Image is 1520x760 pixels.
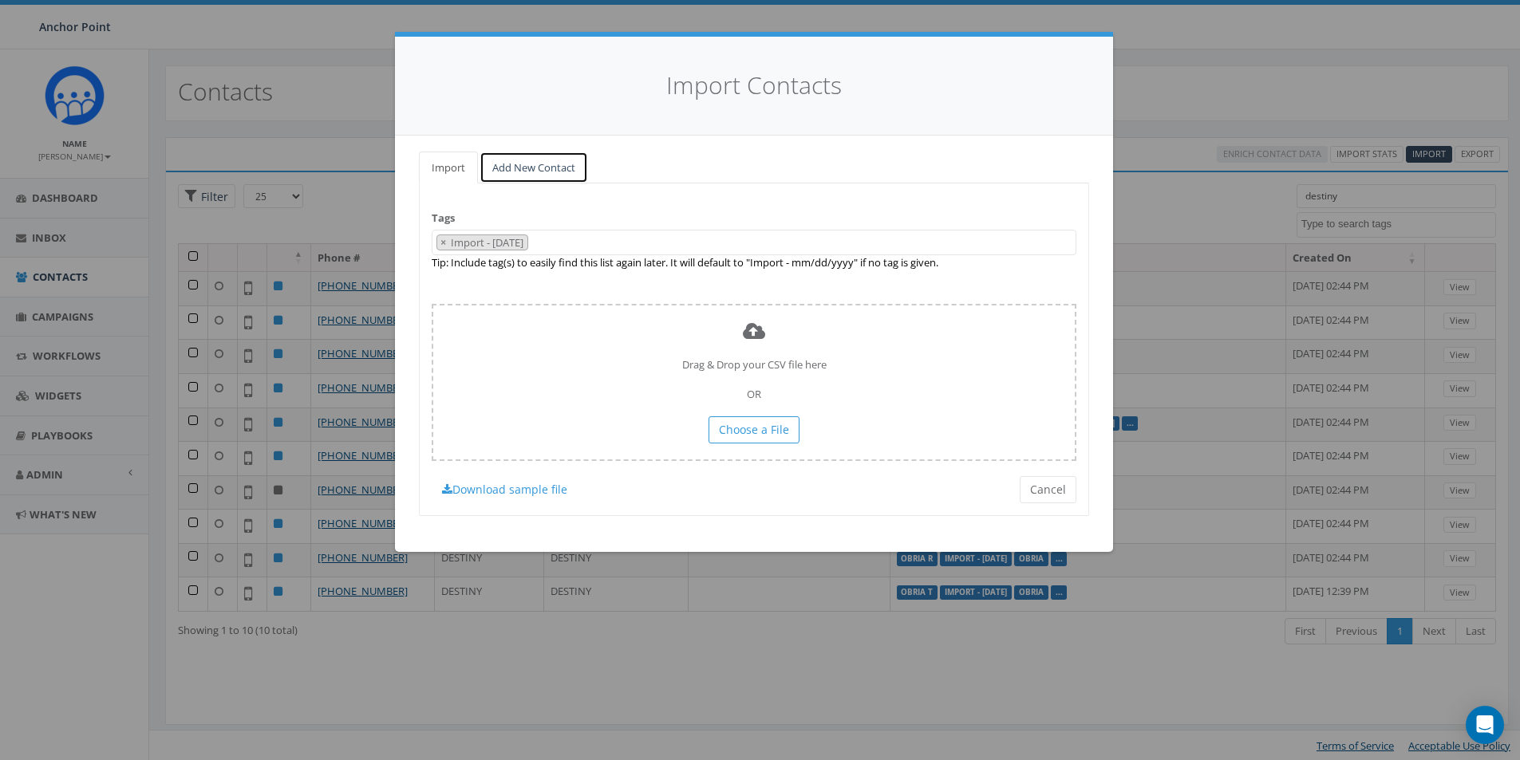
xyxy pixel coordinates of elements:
[432,255,938,270] label: Tip: Include tag(s) to easily find this list again later. It will default to "Import - mm/dd/yyyy...
[532,236,540,250] textarea: Search
[449,235,527,250] span: Import - [DATE]
[440,235,446,250] span: ×
[1466,706,1504,744] div: Open Intercom Messenger
[432,304,1076,461] div: Drag & Drop your CSV file here
[480,152,588,184] a: Add New Contact
[432,476,578,503] a: Download sample file
[419,152,478,184] a: Import
[1020,476,1076,503] button: Cancel
[719,422,789,437] span: Choose a File
[747,387,761,401] span: OR
[432,211,455,226] label: Tags
[436,234,528,251] li: Import - 08/12/2025
[437,235,449,250] button: Remove item
[419,69,1089,103] h4: Import Contacts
